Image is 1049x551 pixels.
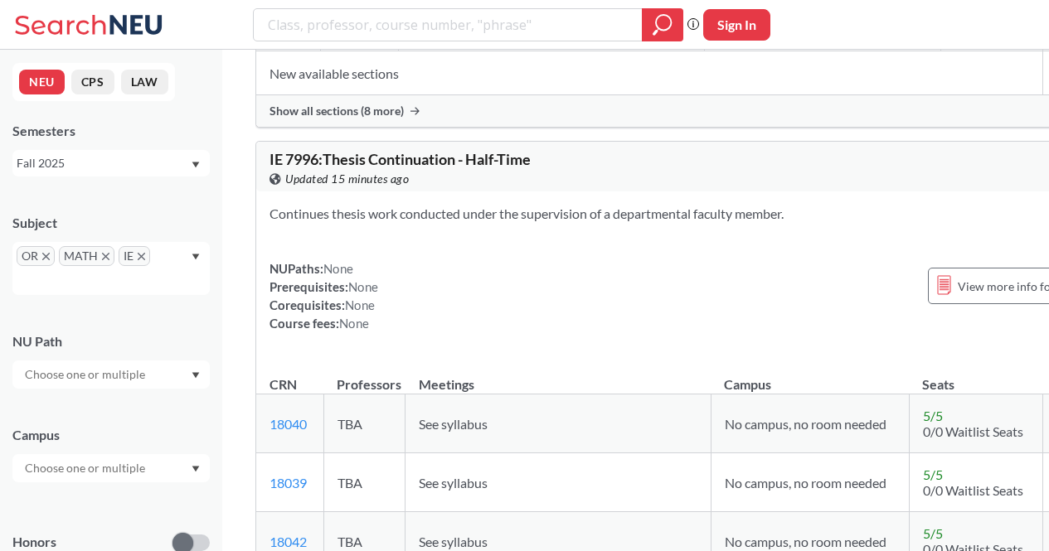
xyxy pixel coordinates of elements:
[703,9,770,41] button: Sign In
[17,365,156,384] input: Choose one or multiple
[17,458,156,478] input: Choose one or multiple
[12,122,210,140] div: Semesters
[270,475,307,491] a: 18039
[909,359,1042,394] th: Seats
[138,253,145,260] svg: X to remove pill
[266,11,630,39] input: Class, professor, course number, "phrase"
[192,254,200,260] svg: Dropdown arrow
[256,51,1042,95] td: New available sections
[419,416,488,432] span: See syllabus
[12,426,210,444] div: Campus
[59,246,114,266] span: MATHX to remove pill
[12,454,210,482] div: Dropdown arrow
[711,453,909,512] td: No campus, no room needed
[12,360,210,389] div: Dropdown arrow
[12,242,210,295] div: ORX to remove pillMATHX to remove pillIEX to remove pillDropdown arrow
[42,253,50,260] svg: X to remove pill
[270,150,531,168] span: IE 7996 : Thesis Continuation - Half-Time
[17,246,55,266] span: ORX to remove pill
[923,482,1023,498] span: 0/0 Waitlist Seats
[406,359,711,394] th: Meetings
[270,375,297,394] div: CRN
[285,170,409,188] span: Updated 15 minutes ago
[270,416,307,432] a: 18040
[121,70,168,94] button: LAW
[12,332,210,350] div: NU Path
[12,214,210,232] div: Subject
[71,70,114,94] button: CPS
[419,534,488,549] span: See syllabus
[323,394,405,453] td: TBA
[270,104,404,118] span: Show all sections (8 more)
[923,525,943,541] span: 5 / 5
[192,372,200,379] svg: Dropdown arrow
[17,154,190,172] div: Fall 2025
[923,423,1023,439] span: 0/0 Waitlist Seats
[923,408,943,423] span: 5 / 5
[119,246,150,266] span: IEX to remove pill
[102,253,109,260] svg: X to remove pill
[323,453,405,512] td: TBA
[642,8,683,41] div: magnifying glass
[653,13,673,36] svg: magnifying glass
[323,261,353,276] span: None
[323,359,405,394] th: Professors
[339,316,369,331] span: None
[270,534,307,549] a: 18042
[192,466,200,472] svg: Dropdown arrow
[345,297,375,312] span: None
[419,475,488,491] span: See syllabus
[711,394,909,453] td: No campus, no room needed
[19,70,65,94] button: NEU
[348,279,378,294] span: None
[711,359,909,394] th: Campus
[270,259,378,332] div: NUPaths: Prerequisites: Corequisites: Course fees:
[12,150,210,176] div: Fall 2025Dropdown arrow
[923,466,943,482] span: 5 / 5
[192,162,200,168] svg: Dropdown arrow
